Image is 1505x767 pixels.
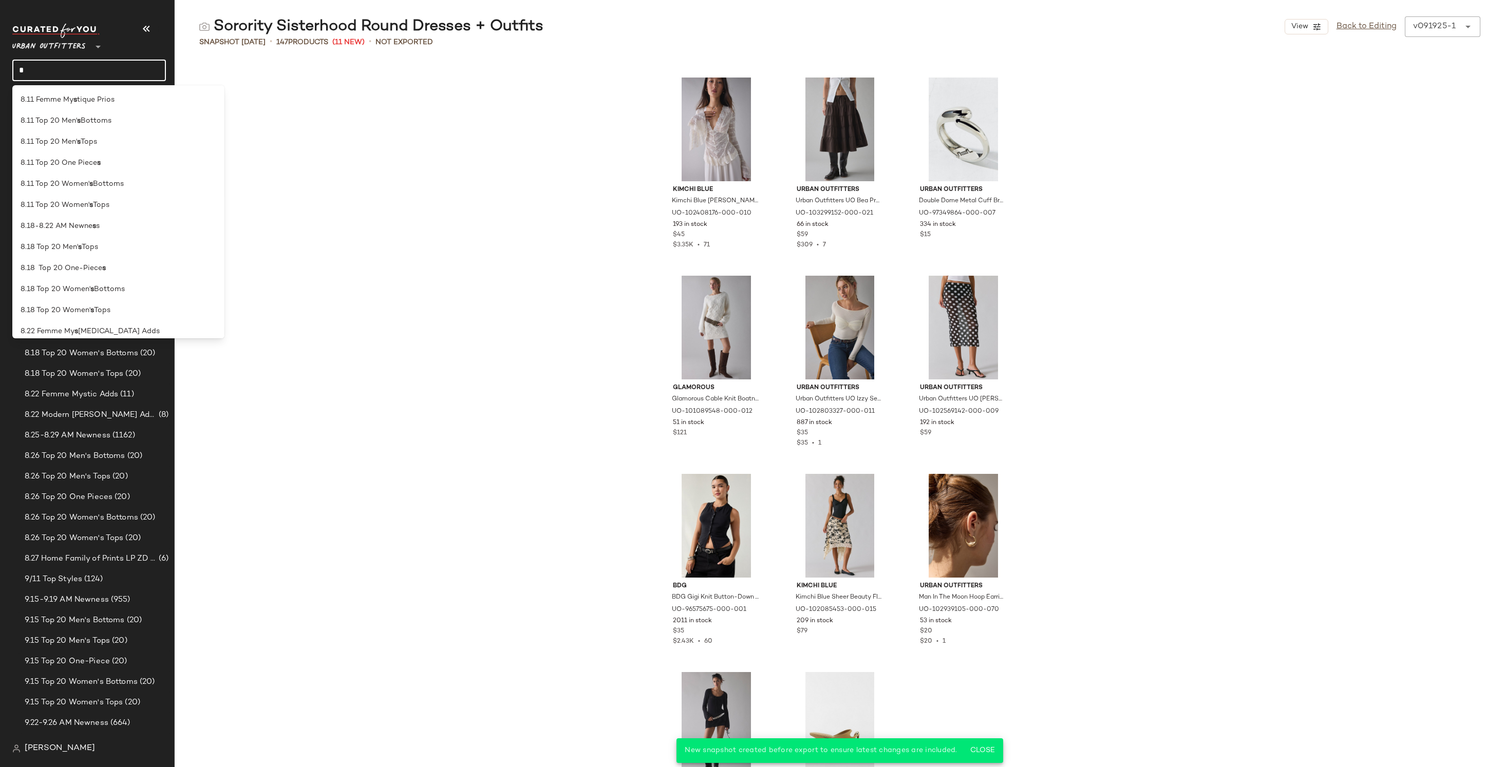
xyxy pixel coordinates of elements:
img: 102569142_009_b [912,276,1015,379]
span: 8.18 Top 20 Women' [21,284,90,295]
span: • [693,242,704,248]
span: UO-102085453-000-015 [796,605,876,615]
span: Tops [81,137,97,147]
span: (20) [112,491,130,503]
span: (20) [138,676,155,688]
span: Kimchi Blue Sheer Beauty Flocked Lace Hanky Hem Midi Skirt in Neutral, Women's at Urban Outfitters [796,593,882,602]
span: 8.18 Top 20 One-Piece [21,263,102,274]
span: BDG [673,582,760,591]
span: 8.11 Top 20 Men' [21,116,77,126]
span: (8) [157,409,168,421]
span: 71 [704,242,710,248]
b: s [77,137,81,147]
img: 103299152_021_b [788,78,892,181]
span: 8.26 Top 20 Men's Bottoms [25,450,125,462]
span: (6) [157,553,168,565]
span: (955) [109,594,130,606]
span: Urban Outfitters [797,185,883,195]
span: 9.15 Top 20 Men's Tops [25,635,110,647]
span: UO-101089548-000-012 [672,407,752,416]
span: 9.15 Top 20 Men's Bottoms [25,615,125,626]
b: s [78,242,82,253]
span: Snapshot [DATE] [199,37,266,48]
span: 8.18-8.22 AM Newne [21,221,92,232]
b: s [97,158,101,168]
button: Close [966,741,999,760]
a: Back to Editing [1337,21,1397,33]
b: s [74,326,78,337]
img: 102939105_070_b [912,474,1015,578]
span: 8.22 Femme Mystic Adds [25,389,118,400]
span: 8.27 Home Family of Prints LP ZD Adds [25,553,157,565]
b: s [90,305,94,316]
span: $20 [920,638,932,645]
span: Urban Outfitters [12,35,86,53]
span: (11 New) [332,37,365,48]
span: (20) [110,656,127,667]
span: Kimchi Blue [673,185,760,195]
span: tique Prios [77,94,115,105]
img: 97349864_007_b [912,78,1015,181]
span: 8.26 Top 20 Women's Tops [25,532,123,544]
span: 51 in stock [673,418,704,428]
span: (124) [82,573,103,585]
span: s [96,221,100,232]
span: (20) [110,635,127,647]
span: Bottoms [94,284,125,295]
span: 8.26 Top 20 One Pieces [25,491,112,503]
span: Urban Outfitters [797,384,883,393]
span: $3.35K [673,242,693,248]
span: 9.22-9.26 AM Newness [25,717,108,729]
span: 1 [943,638,946,645]
span: 209 in stock [797,617,833,626]
b: s [77,116,81,126]
span: (10) [97,738,115,750]
span: 8.11 Top 20 Men' [21,137,77,147]
span: Tops [93,200,109,210]
span: $20 [920,627,932,636]
span: 9.15-9.19 AM Newness [25,594,109,606]
span: Kimchi Blue [797,582,883,591]
span: (20) [123,368,141,380]
span: (20) [123,532,141,544]
img: svg%3e [199,22,210,32]
span: 60 [704,638,712,645]
span: BDG Gigi Knit Button-Down Tank Top in Black, Women's at Urban Outfitters [672,593,759,602]
span: $2.43K [673,638,694,645]
span: 2011 in stock [673,617,712,626]
span: 1 [818,440,821,447]
span: 887 in stock [797,418,832,428]
span: UO-102408176-000-010 [672,209,751,218]
span: (664) [108,717,130,729]
span: 9.15 Top 20 Women's Bottoms [25,676,138,688]
span: $15 [920,231,931,240]
span: [PERSON_NAME] [25,742,95,755]
span: (20) [123,697,140,708]
span: 53 in stock [920,617,952,626]
span: (20) [138,348,156,359]
span: 8.25-8.29 AM Newness [25,430,110,442]
span: $79 [797,627,807,636]
span: Urban Outfitters UO Bea Prairie Tie-Waist Tiered Cotton Midi Skirt in Chocolate, Women's at Urban... [796,197,882,206]
span: (20) [138,512,156,524]
span: $35 [797,440,808,447]
span: (20) [125,450,143,462]
b: s [73,94,77,105]
span: 9.15 Top 20 Women's Tops [25,697,123,708]
img: 101089548_012_b [665,276,768,379]
span: $35 [673,627,684,636]
span: Urban Outfitters UO Izzy Semi-Sheer Ruched Front Long Sleeve Boatneck Top in Ivory, Women's at Ur... [796,395,882,404]
span: Urban Outfitters [920,185,1007,195]
div: Sorority Sisterhood Round Dresses + Outfits [199,16,543,37]
img: cfy_white_logo.C9jOOHJF.svg [12,24,100,38]
span: 8.11 Top 20 One Piece [21,158,97,168]
div: Products [276,37,328,48]
img: 102408176_010_b [665,78,768,181]
span: 8.11 Top 20 Women' [21,200,89,210]
span: • [369,36,371,48]
span: Bottoms [93,179,124,189]
span: $309 [797,242,813,248]
span: Bottoms [81,116,111,126]
span: 8.18 Top 20 Women's Bottoms [25,348,138,359]
span: Urban Outfitters [920,582,1007,591]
